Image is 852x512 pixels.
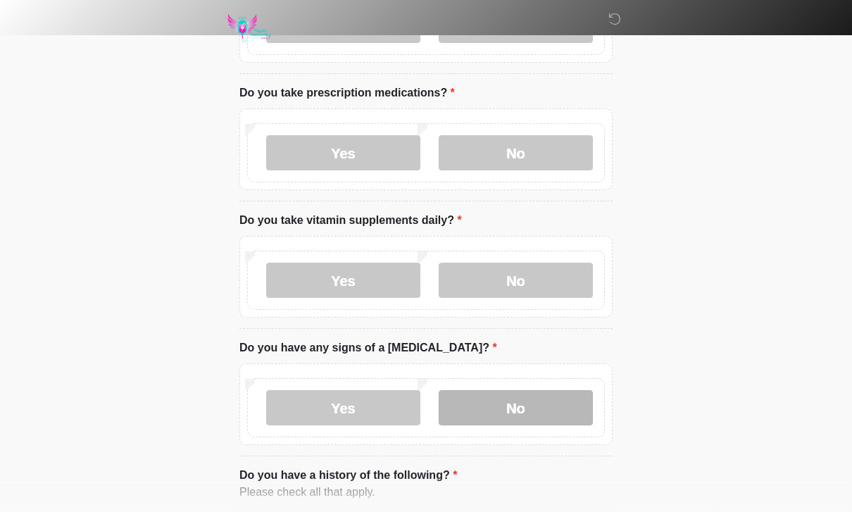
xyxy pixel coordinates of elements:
[239,85,455,101] label: Do you take prescription medications?
[239,484,613,501] div: Please check all that apply.
[266,263,420,298] label: Yes
[266,390,420,425] label: Yes
[239,212,462,229] label: Do you take vitamin supplements daily?
[439,135,593,170] label: No
[239,339,497,356] label: Do you have any signs of a [MEDICAL_DATA]?
[239,467,457,484] label: Do you have a history of the following?
[225,11,273,46] img: Rapid Recovery Mobile IV Logo
[266,135,420,170] label: Yes
[439,390,593,425] label: No
[439,263,593,298] label: No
